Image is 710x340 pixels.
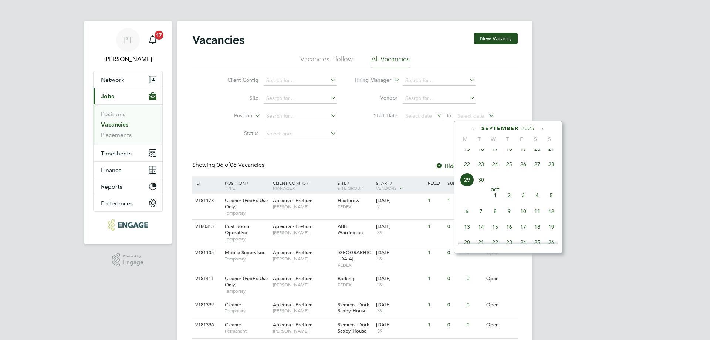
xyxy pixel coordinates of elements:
[336,176,375,194] div: Site /
[192,33,244,47] h2: Vacancies
[544,235,558,249] span: 26
[338,249,371,262] span: [GEOGRAPHIC_DATA]
[446,220,465,233] div: 0
[225,302,241,308] span: Cleaner
[93,28,163,64] a: PT[PERSON_NAME]
[460,157,474,171] span: 22
[123,35,133,45] span: PT
[376,250,424,256] div: [DATE]
[273,197,312,203] span: Apleona - Pretium
[376,282,383,288] span: 39
[94,88,162,104] button: Jobs
[193,220,219,233] div: V180315
[502,235,516,249] span: 23
[338,302,369,314] span: Siemens - York Saxby House
[426,194,445,208] div: 1
[426,298,445,312] div: 1
[338,223,363,236] span: ABB Warrington
[101,93,114,100] span: Jobs
[264,129,337,139] input: Select one
[488,157,502,171] span: 24
[502,188,516,202] span: 2
[474,33,518,44] button: New Vacancy
[458,136,472,142] span: M
[516,142,530,156] span: 19
[474,157,488,171] span: 23
[472,136,486,142] span: T
[426,176,445,189] div: Reqd
[488,204,502,218] span: 8
[376,198,424,204] div: [DATE]
[94,104,162,145] div: Jobs
[444,111,453,120] span: To
[225,275,268,288] span: Cleaner (FedEx Use Only)
[530,235,544,249] span: 25
[544,142,558,156] span: 21
[376,328,383,334] span: 39
[338,197,359,203] span: Heathrow
[145,28,160,52] a: 17
[403,93,476,104] input: Search for...
[484,318,517,332] div: Open
[225,256,269,262] span: Temporary
[273,230,334,236] span: [PERSON_NAME]
[355,94,398,101] label: Vendor
[405,112,432,119] span: Select date
[484,272,517,286] div: Open
[426,246,445,260] div: 1
[101,121,128,128] a: Vacancies
[426,272,445,286] div: 1
[193,246,219,260] div: V181105
[446,246,465,260] div: 0
[488,188,502,202] span: 1
[502,157,516,171] span: 25
[474,204,488,218] span: 7
[486,136,500,142] span: W
[530,157,544,171] span: 27
[465,318,484,332] div: 0
[219,176,271,194] div: Position /
[436,162,501,169] label: Hide Closed Vacancies
[193,318,219,332] div: V181396
[273,328,334,334] span: [PERSON_NAME]
[530,220,544,234] span: 18
[488,188,502,192] span: Oct
[217,161,230,169] span: 06 of
[460,142,474,156] span: 15
[94,71,162,88] button: Network
[225,185,235,191] span: Type
[193,194,219,208] div: V181173
[474,220,488,234] span: 14
[93,219,163,231] a: Go to home page
[264,75,337,86] input: Search for...
[514,136,528,142] span: F
[338,275,354,282] span: Barking
[446,298,465,312] div: 0
[521,125,535,132] span: 2025
[530,204,544,218] span: 11
[502,142,516,156] span: 18
[273,322,312,328] span: Apleona - Pretium
[193,272,219,286] div: V181411
[123,253,143,259] span: Powered by
[446,194,465,208] div: 1
[225,210,269,216] span: Temporary
[101,131,132,138] a: Placements
[500,136,514,142] span: T
[273,308,334,314] span: [PERSON_NAME]
[101,150,132,157] span: Timesheets
[210,112,252,119] label: Position
[273,275,312,282] span: Apleona - Pretium
[94,178,162,195] button: Reports
[460,220,474,234] span: 13
[84,21,172,244] nav: Main navigation
[460,173,474,187] span: 29
[300,55,353,68] li: Vacancies I follow
[273,185,295,191] span: Manager
[516,188,530,202] span: 3
[273,249,312,256] span: Apleona - Pretium
[101,76,124,83] span: Network
[484,298,517,312] div: Open
[338,185,363,191] span: Site Group
[225,288,269,294] span: Temporary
